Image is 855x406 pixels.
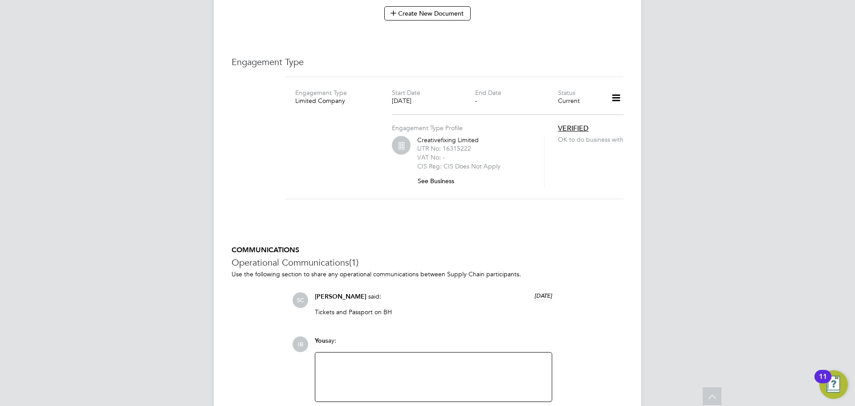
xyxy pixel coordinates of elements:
[315,336,552,352] div: say:
[392,97,475,105] div: [DATE]
[558,124,589,133] span: VERIFIED
[232,270,623,278] p: Use the following section to share any operational communications between Supply Chain participants.
[232,257,623,268] h3: Operational Communications
[315,293,366,300] span: [PERSON_NAME]
[392,124,463,132] label: Engagement Type Profile
[475,97,558,105] div: -
[417,144,471,152] label: UTR No: 16315222
[819,370,848,399] button: Open Resource Center, 11 new notifications
[534,292,552,299] span: [DATE]
[417,153,445,161] label: VAT No: -
[315,308,552,316] p: Tickets and Passport on BH
[349,257,358,268] span: (1)
[558,97,599,105] div: Current
[558,135,627,144] span: OK to do business with
[384,6,471,21] button: Create New Document
[392,89,420,97] label: Start Date
[417,174,461,188] button: See Business
[295,89,347,97] label: Engagement Type
[295,97,378,105] div: Limited Company
[293,336,308,352] span: IB
[232,56,623,68] h3: Engagement Type
[293,292,308,308] span: SC
[315,337,326,344] span: You
[475,89,501,97] label: End Date
[558,89,575,97] label: Status
[232,246,623,255] h5: COMMUNICATIONS
[819,377,827,388] div: 11
[368,292,381,300] span: said:
[417,136,533,189] div: Creativefixing Limited
[417,162,501,170] label: CIS Reg: CIS Does Not Apply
